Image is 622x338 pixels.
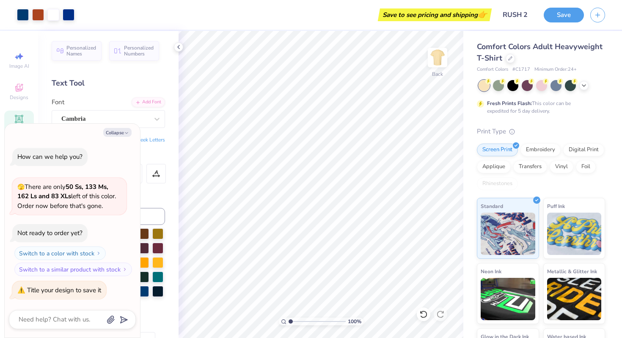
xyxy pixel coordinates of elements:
button: Switch to a color with stock [14,247,106,260]
img: Switch to a similar product with stock [122,267,127,272]
div: Foil [576,161,596,173]
button: Save [544,8,584,22]
div: How can we help you? [17,152,83,161]
span: There are only left of this color. Order now before that's gone. [17,183,116,210]
img: Puff Ink [547,213,602,255]
div: Print Type [477,127,605,136]
div: Rhinestones [477,177,518,190]
span: Personalized Names [66,45,96,57]
div: Back [432,70,443,78]
img: Metallic & Glitter Ink [547,278,602,320]
span: 👉 [478,9,487,19]
div: Applique [477,161,511,173]
div: Transfers [513,161,547,173]
div: Vinyl [550,161,573,173]
span: 🫣 [17,183,25,191]
div: Screen Print [477,144,518,156]
div: This color can be expedited for 5 day delivery. [487,100,591,115]
span: Neon Ink [481,267,501,276]
img: Neon Ink [481,278,535,320]
span: Standard [481,202,503,211]
label: Font [52,97,64,107]
input: Untitled Design [496,6,537,23]
span: Image AI [9,63,29,69]
div: Embroidery [520,144,561,156]
button: Collapse [103,128,132,137]
span: Personalized Numbers [124,45,154,57]
div: Text Tool [52,78,165,89]
span: Comfort Colors Adult Heavyweight T-Shirt [477,42,603,63]
div: Not ready to order yet? [17,229,83,237]
strong: Fresh Prints Flash: [487,100,532,107]
img: Switch to a color with stock [96,251,101,256]
span: Designs [10,94,28,101]
div: Digital Print [563,144,604,156]
button: Switch to a similar product with stock [14,263,132,276]
span: Minimum Order: 24 + [534,66,577,73]
img: Back [429,49,446,66]
span: Metallic & Glitter Ink [547,267,597,276]
span: # C1717 [512,66,530,73]
img: Standard [481,213,535,255]
span: Comfort Colors [477,66,508,73]
div: Save to see pricing and shipping [380,8,490,21]
span: Puff Ink [547,202,565,211]
span: 100 % [348,318,361,325]
div: Title your design to save it [27,286,101,294]
div: Add Font [132,97,165,107]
